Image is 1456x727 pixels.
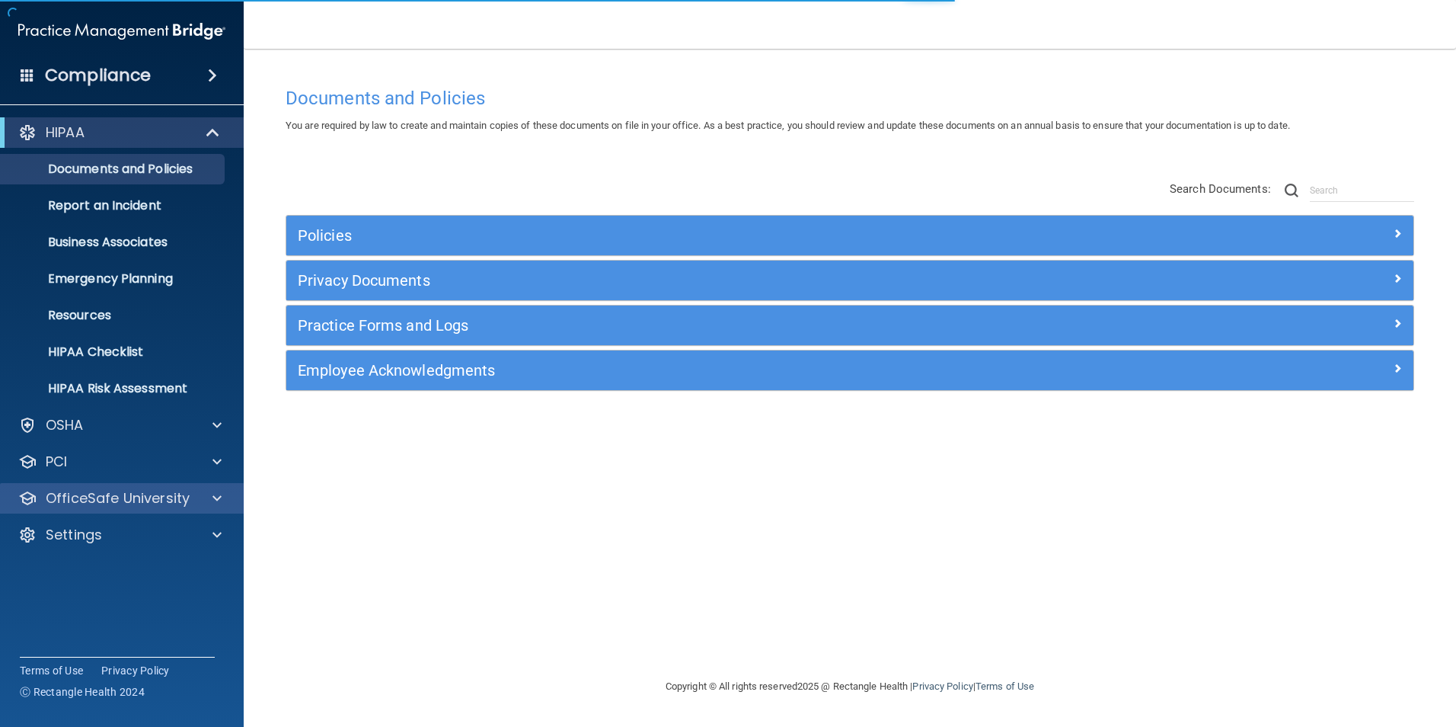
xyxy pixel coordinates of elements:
a: Privacy Policy [101,663,170,678]
a: PCI [18,453,222,471]
div: Copyright © All rights reserved 2025 @ Rectangle Health | | [572,662,1128,711]
img: ic-search.3b580494.png [1285,184,1298,197]
p: HIPAA Checklist [10,344,218,360]
h4: Compliance [45,65,151,86]
a: Settings [18,526,222,544]
img: PMB logo [18,16,225,46]
a: Policies [298,223,1402,248]
p: OfficeSafe University [46,489,190,508]
span: You are required by law to create and maintain copies of these documents on file in your office. ... [286,120,1290,131]
span: Ⓒ Rectangle Health 2024 [20,684,145,700]
span: Search Documents: [1170,182,1271,196]
h5: Practice Forms and Logs [298,317,1120,334]
p: Emergency Planning [10,271,218,287]
h5: Privacy Documents [298,272,1120,289]
p: HIPAA [46,123,85,142]
p: HIPAA Risk Assessment [10,381,218,396]
p: Report an Incident [10,198,218,213]
p: Settings [46,526,102,544]
a: Terms of Use [975,681,1034,692]
a: OSHA [18,416,222,434]
a: Employee Acknowledgments [298,358,1402,383]
p: Documents and Policies [10,162,218,177]
a: OfficeSafe University [18,489,222,508]
h4: Documents and Policies [286,88,1414,108]
p: Resources [10,308,218,323]
h5: Employee Acknowledgments [298,362,1120,379]
a: Privacy Documents [298,268,1402,293]
h5: Policies [298,227,1120,244]
a: Privacy Policy [912,681,972,692]
a: Terms of Use [20,663,83,678]
p: OSHA [46,416,84,434]
input: Search [1310,179,1414,202]
a: HIPAA [18,123,221,142]
p: Business Associates [10,235,218,250]
p: PCI [46,453,67,471]
a: Practice Forms and Logs [298,313,1402,338]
